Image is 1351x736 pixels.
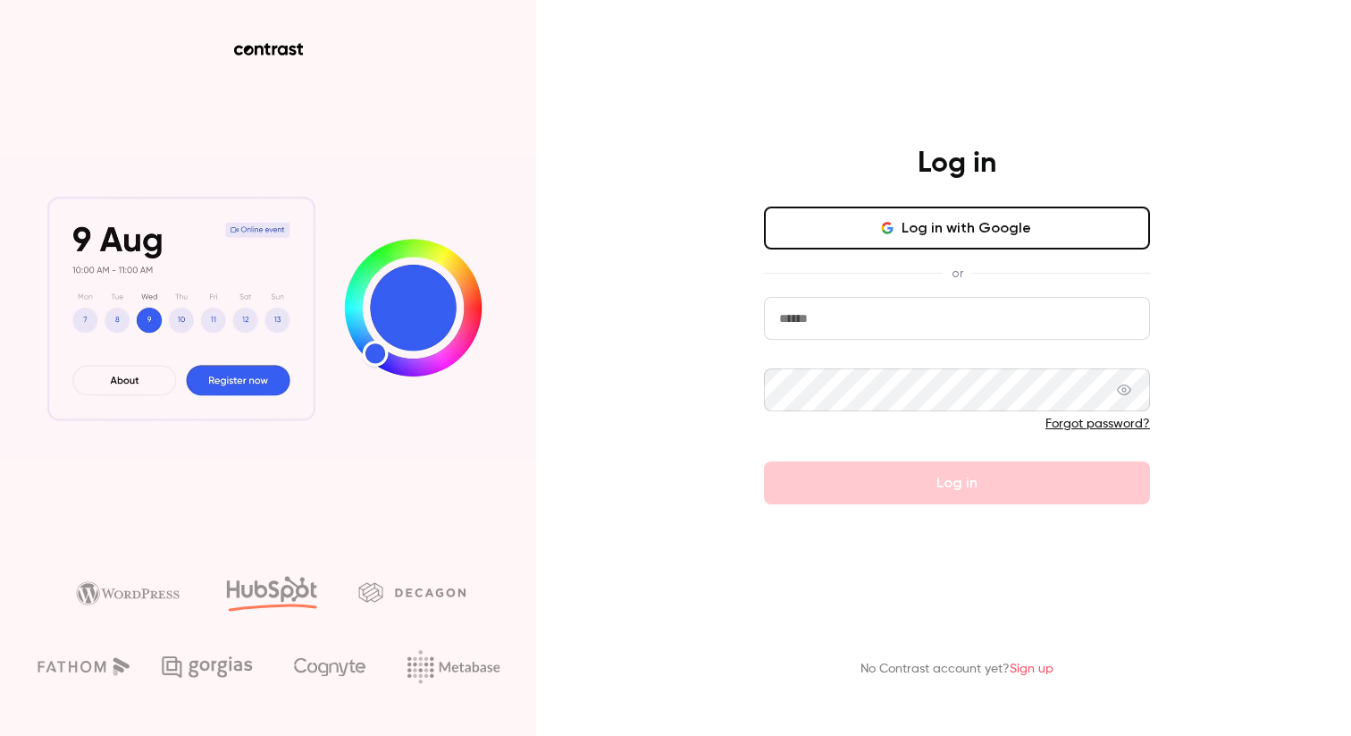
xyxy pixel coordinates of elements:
[918,146,996,182] h4: Log in
[1010,663,1053,675] a: Sign up
[764,207,1150,250] button: Log in with Google
[943,264,972,283] span: or
[1045,418,1150,430] a: Forgot password?
[358,582,466,602] img: decagon
[860,660,1053,679] p: No Contrast account yet?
